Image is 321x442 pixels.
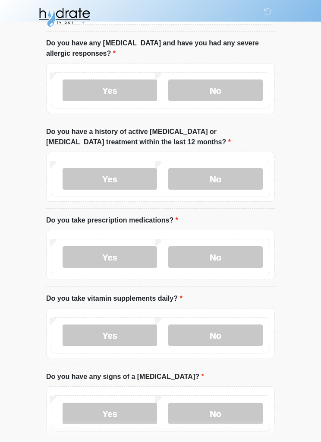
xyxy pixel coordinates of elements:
[63,325,157,347] label: Yes
[38,6,91,28] img: Hydrate IV Bar - Glendale Logo
[46,127,275,148] label: Do you have a history of active [MEDICAL_DATA] or [MEDICAL_DATA] treatment within the last 12 mon...
[168,403,263,425] label: No
[46,38,275,59] label: Do you have any [MEDICAL_DATA] and have you had any severe allergic responses?
[63,403,157,425] label: Yes
[63,247,157,268] label: Yes
[168,325,263,347] label: No
[63,169,157,190] label: Yes
[168,247,263,268] label: No
[168,169,263,190] label: No
[46,294,183,304] label: Do you take vitamin supplements daily?
[46,372,204,382] label: Do you have any signs of a [MEDICAL_DATA]?
[46,216,178,226] label: Do you take prescription medications?
[168,80,263,102] label: No
[63,80,157,102] label: Yes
